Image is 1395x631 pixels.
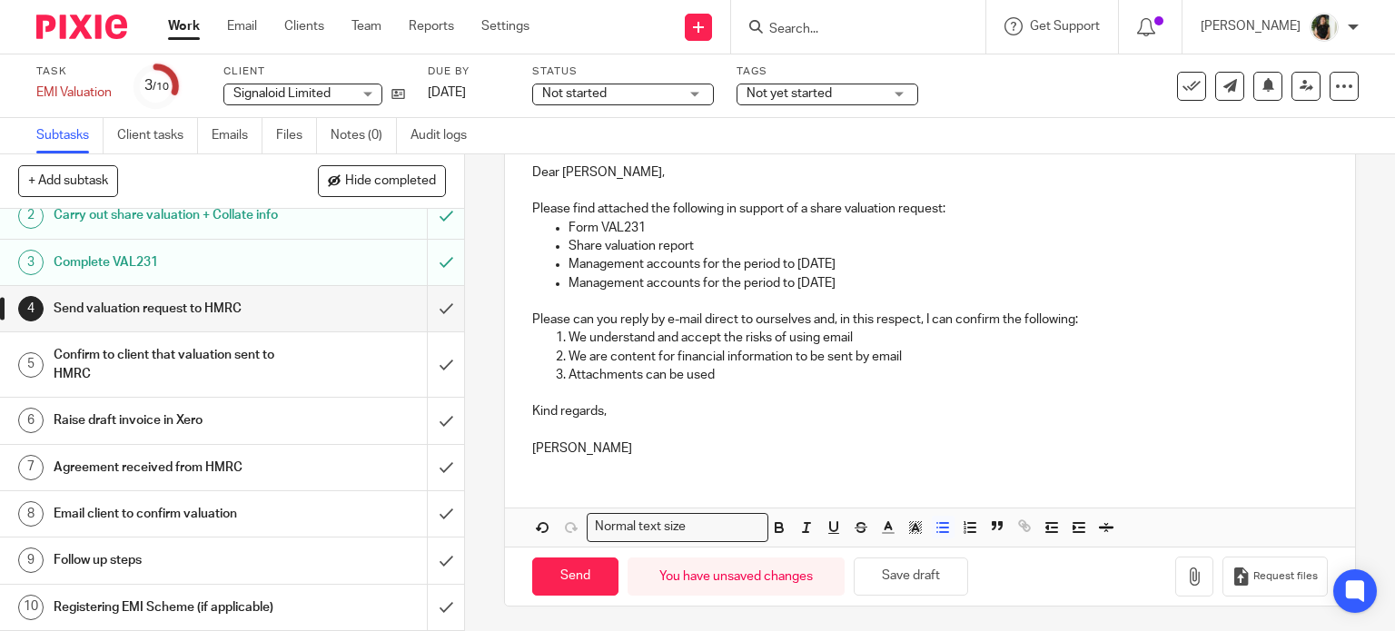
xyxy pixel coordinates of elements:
[227,17,257,35] a: Email
[481,17,529,35] a: Settings
[587,513,768,541] div: Search for option
[331,118,397,153] a: Notes (0)
[532,64,714,79] label: Status
[153,82,169,92] small: /10
[767,22,931,38] input: Search
[1253,569,1318,584] span: Request files
[1310,13,1339,42] img: Janice%20Tang.jpeg
[409,17,454,35] a: Reports
[36,15,127,39] img: Pixie
[532,402,1329,420] p: Kind regards,
[591,518,690,537] span: Normal text size
[532,439,1329,458] p: [PERSON_NAME]
[168,17,200,35] a: Work
[144,75,169,96] div: 3
[1030,20,1100,33] span: Get Support
[276,118,317,153] a: Files
[54,594,291,621] h1: Registering EMI Scheme (if applicable)
[18,547,44,573] div: 9
[542,87,607,100] span: Not started
[569,237,1329,255] p: Share valuation report
[54,295,291,322] h1: Send valuation request to HMRC
[569,274,1329,292] p: Management accounts for the period to [DATE]
[36,118,104,153] a: Subtasks
[532,200,1329,218] p: Please find attached the following in support of a share valuation request:
[351,17,381,35] a: Team
[569,219,1329,237] p: Form VAL231
[18,352,44,378] div: 5
[54,547,291,574] h1: Follow up steps
[854,557,968,596] button: Save draft
[18,250,44,275] div: 3
[54,202,291,229] h1: Carry out share valuation + Collate info
[54,500,291,527] h1: Email client to confirm valuation
[428,86,466,99] span: [DATE]
[54,454,291,481] h1: Agreement received from HMRC
[18,455,44,480] div: 7
[36,84,112,102] div: EMI Valuation
[18,203,44,229] div: 2
[532,163,1329,182] p: Dear [PERSON_NAME],
[284,17,324,35] a: Clients
[36,64,112,79] label: Task
[318,165,446,196] button: Hide completed
[1201,17,1301,35] p: [PERSON_NAME]
[532,557,618,596] input: Send
[569,366,1329,384] p: Attachments can be used
[692,518,757,537] input: Search for option
[569,255,1329,273] p: Management accounts for the period to [DATE]
[428,64,510,79] label: Due by
[747,87,832,100] span: Not yet started
[212,118,262,153] a: Emails
[18,408,44,433] div: 6
[117,118,198,153] a: Client tasks
[18,296,44,321] div: 4
[569,348,1329,366] p: We are content for financial information to be sent by email
[233,87,331,100] span: Signaloid Limited
[532,311,1329,329] p: Please can you reply by e-mail direct to ourselves and, in this respect, I can confirm the follow...
[223,64,405,79] label: Client
[737,64,918,79] label: Tags
[18,165,118,196] button: + Add subtask
[1222,557,1328,597] button: Request files
[18,595,44,620] div: 10
[345,174,436,189] span: Hide completed
[411,118,480,153] a: Audit logs
[54,341,291,388] h1: Confirm to client that valuation sent to HMRC
[54,249,291,276] h1: Complete VAL231
[569,329,1329,347] p: We understand and accept the risks of using email
[628,557,845,596] div: You have unsaved changes
[54,407,291,434] h1: Raise draft invoice in Xero
[18,501,44,527] div: 8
